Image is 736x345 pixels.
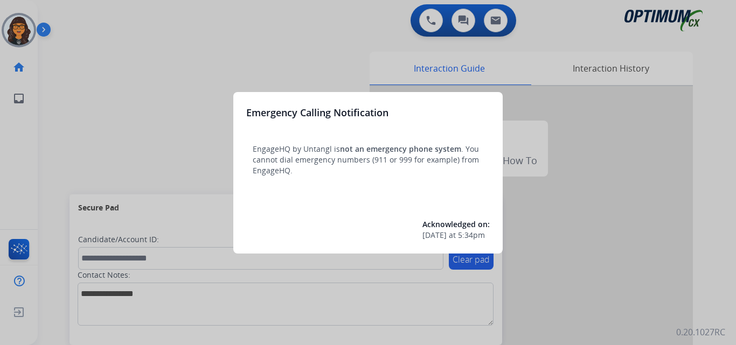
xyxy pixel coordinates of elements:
div: at [422,230,490,241]
p: EngageHQ by Untangl is . You cannot dial emergency numbers (911 or 999 for example) from EngageHQ. [253,144,483,176]
span: Acknowledged on: [422,219,490,229]
h3: Emergency Calling Notification [246,105,388,120]
p: 0.20.1027RC [676,326,725,339]
span: not an emergency phone system [340,144,461,154]
span: [DATE] [422,230,447,241]
span: 5:34pm [458,230,485,241]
